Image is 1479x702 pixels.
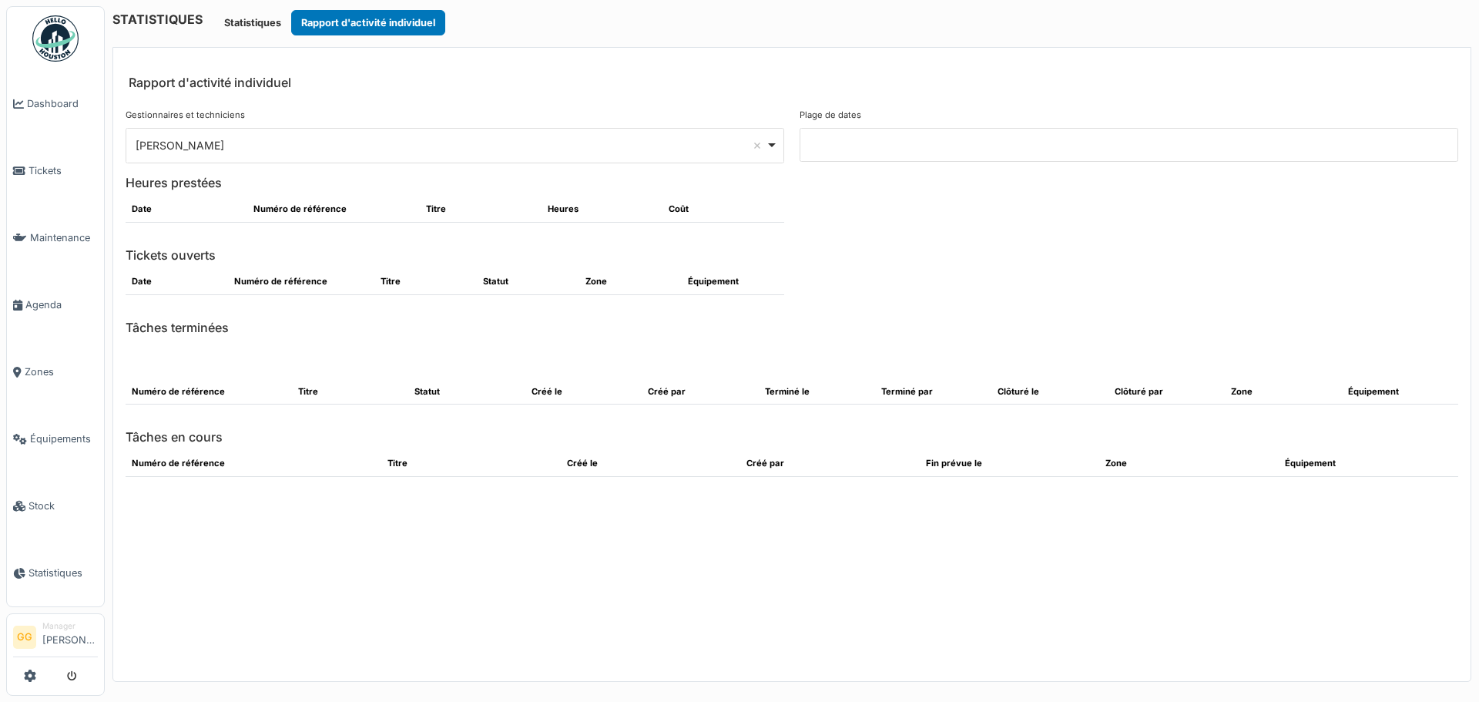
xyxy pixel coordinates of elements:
th: Équipement [682,269,784,294]
a: Maintenance [7,204,104,271]
a: Statistiques [7,539,104,606]
a: Équipements [7,405,104,472]
span: Stock [29,499,98,513]
th: Zone [1225,379,1341,405]
th: Zone [1099,451,1279,476]
a: Dashboard [7,70,104,137]
th: Équipement [1279,451,1458,476]
th: Titre [292,379,408,405]
th: Statut [477,269,579,294]
h6: Tâches en cours [118,430,1466,445]
th: Terminé par [875,379,991,405]
th: Coût [662,196,784,222]
span: Agenda [25,297,98,312]
label: Gestionnaires et techniciens [126,109,245,122]
th: Numéro de référence [126,379,292,405]
img: Badge_color-CXgf-gQk.svg [32,15,79,62]
h6: Rapport d'activité individuel [129,76,291,90]
li: GG [13,626,36,649]
th: Créé le [561,451,740,476]
th: Titre [374,269,477,294]
span: Zones [25,364,98,379]
th: Date [126,269,228,294]
a: Tickets [7,137,104,204]
th: Statut [408,379,525,405]
span: Maintenance [30,230,98,245]
h6: STATISTIQUES [112,12,203,27]
button: Statistiques [214,10,291,35]
th: Créé par [642,379,758,405]
th: Fin prévue le [920,451,1099,476]
th: Terminé le [759,379,875,405]
li: [PERSON_NAME] [42,620,98,653]
th: Zone [579,269,682,294]
th: Numéro de référence [228,269,374,294]
th: Heures [542,196,663,222]
label: Plage de dates [800,109,861,122]
button: Rapport d'activité individuel [291,10,445,35]
span: Équipements [30,432,98,446]
th: Clôturé par [1108,379,1225,405]
a: GG Manager[PERSON_NAME] [13,620,98,657]
th: Titre [420,196,542,222]
th: Numéro de référence [126,451,381,476]
th: Date [126,196,247,222]
h6: Tickets ouverts [118,248,1466,263]
span: Tickets [29,163,98,178]
a: Stock [7,472,104,539]
th: Créé par [740,451,920,476]
h6: Heures prestées [118,176,1466,190]
a: Agenda [7,271,104,338]
th: Clôturé le [991,379,1108,405]
th: Équipement [1342,379,1458,405]
span: Dashboard [27,96,98,111]
div: Manager [42,620,98,632]
th: Créé le [525,379,642,405]
button: Remove item: 'user_17882' [750,138,765,153]
a: Zones [7,338,104,405]
th: Titre [381,451,561,476]
h6: Tâches terminées [118,321,1466,335]
th: Numéro de référence [247,196,421,222]
div: [PERSON_NAME] [136,137,766,153]
span: Statistiques [29,566,98,580]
